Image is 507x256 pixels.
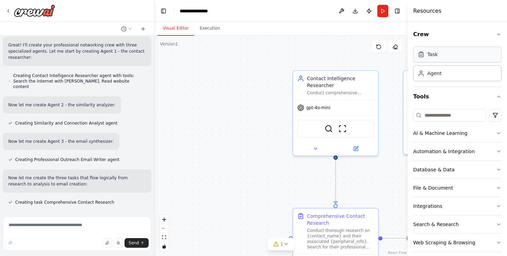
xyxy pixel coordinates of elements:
[338,125,347,133] img: ScrapeWebsiteTool
[413,25,501,44] button: Crew
[160,233,169,242] button: fit view
[413,221,459,228] div: Search & Research
[413,215,501,233] button: Search & Research
[413,179,501,197] button: File & Document
[306,105,330,110] span: gpt-4o-mini
[307,90,374,96] div: Conduct comprehensive research on {contact_name} and {peripheral_info} to gather detailed profess...
[388,251,407,255] a: React Flow attribution
[160,224,169,233] button: zoom out
[8,175,146,187] p: Now let me create the three tasks that flow logically from research to analysis to email creation:
[280,241,284,247] span: 1
[413,166,455,173] div: Database & Data
[6,238,15,248] button: Improve this prompt
[102,238,112,248] button: Upload files
[160,41,178,47] div: Version 1
[413,197,501,215] button: Integrations
[307,228,374,250] div: Conduct thorough research on {contact_name} and their associated {peripheral_info}. Search for th...
[413,130,467,137] div: AI & Machine Learning
[413,87,501,106] button: Tools
[160,242,169,251] button: toggle interactivity
[15,200,114,205] span: Creating task Comprehensive Contact Research
[268,238,295,250] button: 1
[160,215,169,224] button: zoom in
[113,238,123,248] button: Click to speak your automation idea
[427,70,441,77] div: Agent
[413,44,501,87] div: Crew
[15,213,116,219] span: Creating task Connection and Similarity Analysis
[332,160,339,204] g: Edge from c65fc1f8-c62f-4341-acd3-7447a9ff3fda to 9030fe87-76d4-48b8-a430-0cac3d1462e4
[307,75,374,89] div: Contact Intelligence Researcher
[413,203,442,210] div: Integrations
[15,120,118,126] span: Creating Similarity and Connection Analyst agent
[194,21,226,36] button: Execution
[392,6,402,16] button: Hide right sidebar
[413,124,501,142] button: AI & Machine Learning
[413,148,475,155] div: Automation & Integration
[125,238,149,248] button: Send
[427,51,438,58] div: Task
[13,73,146,89] span: Creating Contact Intelligence Researcher agent with tools: Search the internet with [PERSON_NAME]...
[382,235,409,242] g: Edge from 9030fe87-76d4-48b8-a430-0cac3d1462e4 to cb1dbf96-9a9b-4b52-ba12-9ae874d25cd8
[157,21,194,36] button: Visual Editor
[413,234,501,252] button: Web Scraping & Browsing
[129,240,139,246] span: Send
[8,42,146,61] p: Great! I'll create your professional networking crew with three specialized agents. Let me start ...
[413,239,475,246] div: Web Scraping & Browsing
[413,184,453,191] div: File & Document
[138,25,149,33] button: Start a new chat
[8,102,116,108] p: Now let me create Agent 2 - the similarity analyzer:
[307,213,374,226] div: Comprehensive Contact Research
[15,157,119,162] span: Creating Professional Outreach Email Writer agent
[413,142,501,160] button: Automation & Integration
[8,138,114,145] p: Now let me create Agent 3 - the email synthesizer:
[413,161,501,179] button: Database & Data
[180,8,215,14] nav: breadcrumb
[159,6,168,16] button: Hide left sidebar
[336,145,375,153] button: Open in side panel
[14,4,55,17] img: Logo
[292,70,379,156] div: Contact Intelligence ResearcherConduct comprehensive research on {contact_name} and {peripheral_i...
[413,7,441,15] h4: Resources
[118,25,135,33] button: Switch to previous chat
[325,125,333,133] img: SerperDevTool
[160,215,169,251] div: React Flow controls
